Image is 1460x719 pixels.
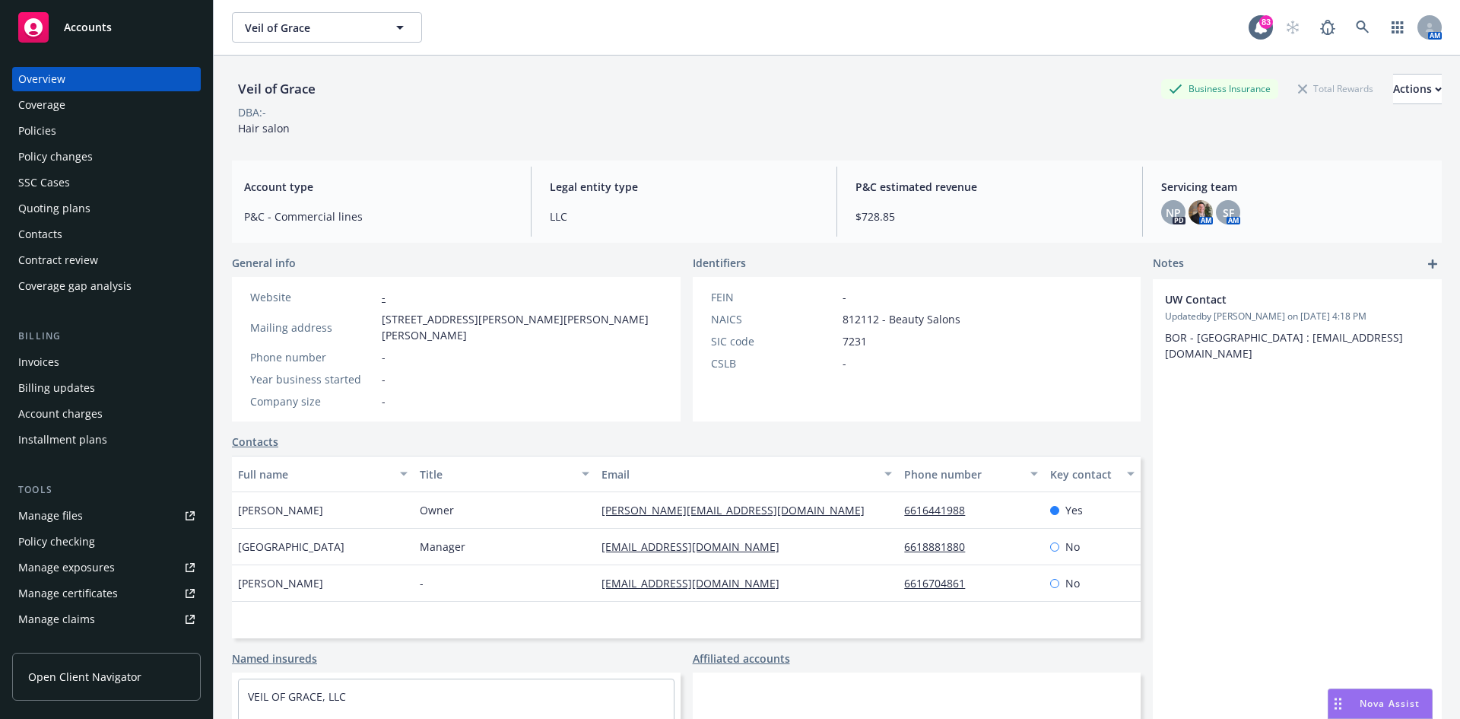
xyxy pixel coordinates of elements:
a: Manage claims [12,607,201,632]
div: Policy changes [18,145,93,169]
span: 7231 [843,333,867,349]
button: Nova Assist [1328,689,1433,719]
div: Contract review [18,248,98,272]
a: Overview [12,67,201,91]
button: Full name [232,456,414,492]
div: Invoices [18,350,59,374]
div: Manage certificates [18,581,118,606]
button: Veil of Grace [232,12,422,43]
span: Owner [420,502,454,518]
button: Title [414,456,595,492]
img: photo [1189,200,1213,224]
button: Key contact [1044,456,1141,492]
span: P&C estimated revenue [855,179,1124,195]
div: Drag to move [1328,689,1347,718]
div: Mailing address [250,320,376,336]
a: Coverage gap analysis [12,274,201,298]
span: BOR - [GEOGRAPHIC_DATA] : [EMAIL_ADDRESS][DOMAIN_NAME] [1165,330,1403,361]
div: Title [420,466,573,482]
a: [EMAIL_ADDRESS][DOMAIN_NAME] [601,576,792,590]
a: Manage certificates [12,581,201,606]
div: Manage BORs [18,633,90,657]
span: Legal entity type [550,179,818,195]
div: Phone number [904,466,1020,482]
a: Switch app [1382,12,1413,43]
div: Policy checking [18,530,95,554]
a: Invoices [12,350,201,374]
div: Email [601,466,875,482]
a: SSC Cases [12,170,201,195]
div: Policies [18,119,56,143]
span: - [843,355,846,371]
span: Notes [1153,255,1184,273]
a: 6618881880 [904,539,977,554]
span: P&C - Commercial lines [244,208,513,224]
button: Email [595,456,898,492]
span: Hair salon [238,121,290,135]
span: - [382,349,386,365]
a: Accounts [12,6,201,49]
div: Total Rewards [1290,79,1381,98]
span: [PERSON_NAME] [238,502,323,518]
a: Coverage [12,93,201,117]
a: Account charges [12,402,201,426]
span: [STREET_ADDRESS][PERSON_NAME][PERSON_NAME][PERSON_NAME] [382,311,662,343]
span: No [1065,539,1080,555]
div: Billing updates [18,376,95,400]
div: Key contact [1050,466,1118,482]
a: Policy checking [12,530,201,554]
span: - [382,393,386,409]
a: Manage files [12,504,201,528]
a: Search [1347,12,1378,43]
a: [PERSON_NAME][EMAIL_ADDRESS][DOMAIN_NAME] [601,503,877,517]
a: Named insureds [232,651,317,667]
a: Billing updates [12,376,201,400]
div: Company size [250,393,376,409]
div: UW ContactUpdatedby [PERSON_NAME] on [DATE] 4:18 PMBOR - [GEOGRAPHIC_DATA] : [EMAIL_ADDRESS][DOMA... [1153,279,1442,374]
a: 6616441988 [904,503,977,517]
a: - [382,290,386,304]
span: - [382,371,386,387]
div: Phone number [250,349,376,365]
div: Billing [12,329,201,344]
button: Actions [1393,74,1442,104]
div: Manage exposures [18,555,115,580]
span: LLC [550,208,818,224]
span: Identifiers [693,255,746,271]
div: Year business started [250,371,376,387]
span: UW Contact [1165,291,1390,307]
a: Policy changes [12,145,201,169]
a: Quoting plans [12,196,201,221]
div: Account charges [18,402,103,426]
div: Website [250,289,376,305]
span: Updated by [PERSON_NAME] on [DATE] 4:18 PM [1165,310,1430,323]
a: Contacts [12,222,201,247]
div: Tools [12,482,201,498]
div: Contacts [18,222,62,247]
span: Veil of Grace [245,20,376,36]
span: 812112 - Beauty Salons [843,311,960,327]
span: Account type [244,179,513,195]
div: NAICS [711,311,836,327]
div: Veil of Grace [232,79,322,99]
div: Actions [1393,75,1442,103]
button: Phone number [898,456,1043,492]
div: SIC code [711,333,836,349]
div: Business Insurance [1161,79,1278,98]
a: Manage exposures [12,555,201,580]
span: Nova Assist [1360,697,1420,710]
div: DBA: - [238,104,266,120]
span: $728.85 [855,208,1124,224]
div: Manage files [18,504,83,528]
span: General info [232,255,296,271]
span: No [1065,575,1080,591]
div: Quoting plans [18,196,90,221]
div: FEIN [711,289,836,305]
span: Servicing team [1161,179,1430,195]
div: Full name [238,466,391,482]
span: Accounts [64,21,112,33]
div: Coverage [18,93,65,117]
a: Contract review [12,248,201,272]
span: Manager [420,539,465,555]
span: SF [1223,205,1234,221]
